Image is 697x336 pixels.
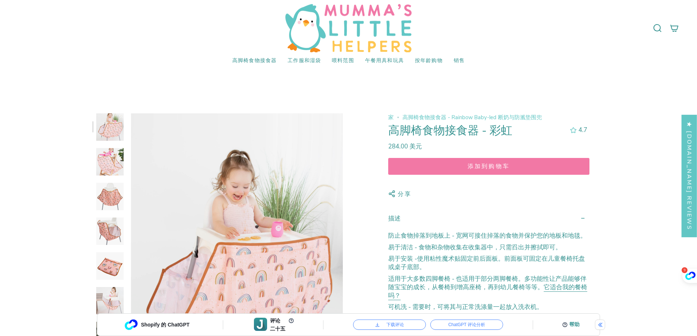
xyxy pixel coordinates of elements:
a: 家 [388,113,394,121]
a: 按年龄购物 [409,52,448,69]
img: 妈妈的小帮手 [285,4,412,52]
font: 高脚椅食物接食器 - 彩虹 [388,123,512,138]
font: 易于清洁 - [388,243,417,252]
font: 它适合我的餐椅吗？ [388,283,587,300]
font: 防止食物掉落到地板上 [388,231,450,240]
a: 喂料范围 [326,52,360,69]
font: 高脚椅食物接食器 - Rainbow Baby-led 断奶与防溅垫围兜 [402,114,542,121]
font: 家 [388,114,394,121]
font: - [415,254,417,263]
font: 需要时，可将其与正常洗涤量一起放入洗衣机。 [412,303,543,311]
div: 4.68（满分 5.0）星 [570,127,577,133]
font: 284.00 美元 [388,142,422,151]
font: 添加到购物车 [468,163,510,171]
font: 使用粘性魔术贴固定前后面板。前面板可固定在儿童餐椅托盘或桌子底部。 [388,254,585,271]
button: 分享 [388,186,412,202]
font: 4.7 [578,126,587,134]
summary: 描述 [388,208,589,229]
font: 高脚椅食物接食器 [232,57,277,64]
a: 它适合我的餐椅吗？ [388,283,587,302]
font: 适用于大多数四脚餐椅 [388,275,450,283]
font: 按年龄购物 [415,57,443,64]
font: - 也适用于部分两脚餐椅。多功能性让产品能够伴随宝宝的成长，从餐椅到增高座椅，再到幼儿餐椅等等。 [388,275,587,291]
button: 添加到购物车 [388,158,589,175]
a: 午餐用具和玩具 [360,52,409,69]
font: 描述 [388,214,401,223]
font: - [408,303,411,311]
a: 高脚椅食物接食器 [227,52,282,69]
a: 销售 [448,52,470,69]
font: 销售 [454,57,465,64]
button: 4.68（满分 5.0）星 [566,125,589,135]
a: 工作服和湿袋 [282,52,326,69]
font: 可机洗 [388,303,407,311]
font: 分享 [398,190,412,198]
font: 工作服和湿袋 [288,57,321,64]
font: 喂料范围 [332,57,354,64]
div: Click to open Judge.me floating reviews tab [682,114,697,237]
font: 午餐用具和玩具 [365,57,404,64]
font: 食物和杂物收集在收集器中，只需舀出并擦拭即可。 [419,243,562,252]
font: 宽网可接住掉落的食物并保护您的地板和地毯。 [456,231,587,240]
font: 易于安装 [388,254,413,263]
font: - [452,231,454,240]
